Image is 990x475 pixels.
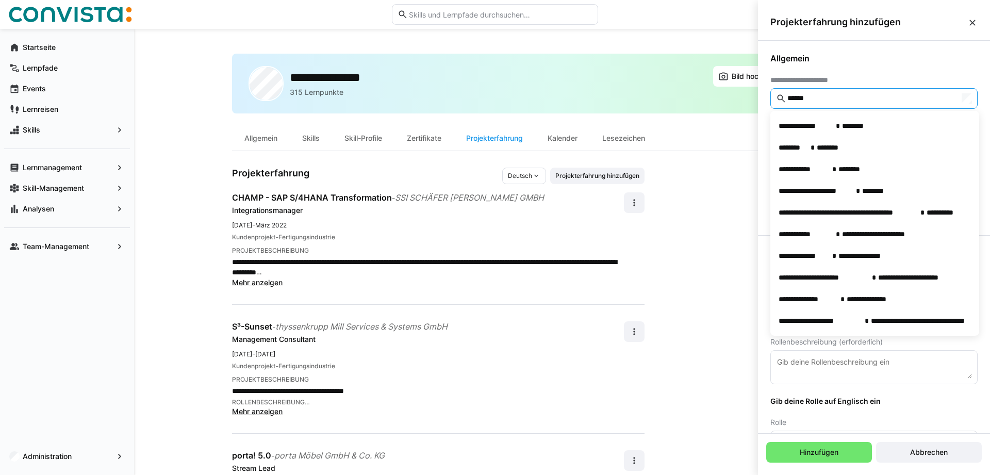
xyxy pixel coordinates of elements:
[770,397,978,406] span: Gib deine Rolle auf Englisch ein
[274,450,385,461] span: porta Möbel GmbH & Co. KG
[798,447,840,457] span: Hinzufügen
[252,220,255,229] span: -
[271,451,274,460] span: -
[232,350,252,358] span: [DATE]
[255,221,287,229] span: März 2022
[554,172,640,180] span: Projekterfahrung hinzufügen
[232,375,624,384] div: PROJEKTBESCHREIBUNG
[290,126,332,151] div: Skills
[909,447,949,457] span: Abbrechen
[232,278,283,287] span: Mehr anzeigen
[278,233,335,241] span: Fertigungsindustrie
[232,398,624,406] div: ROLLENBESCHREIBUNG
[770,418,786,427] span: Rolle
[392,193,395,202] span: -
[275,321,448,332] span: thyssenkrupp Mill Services & Systems GmbH
[232,362,275,370] span: Kundenprojekt
[535,126,590,151] div: Kalender
[232,233,275,241] span: Kundenprojekt
[770,53,978,63] span: Allgemein
[232,126,290,151] div: Allgemein
[232,221,252,229] span: [DATE]
[590,126,657,151] div: Lesezeichen
[876,442,982,463] button: Abbrechen
[232,463,624,473] div: Stream Lead
[232,205,624,216] div: Integrationsmanager
[232,450,271,461] span: porta! 5.0
[232,247,624,255] div: PROJEKTBESCHREIBUNG
[730,71,783,81] span: Bild hochladen
[275,361,278,371] span: -
[332,126,394,151] div: Skill-Profile
[232,407,283,416] span: Mehr anzeigen
[272,322,275,331] span: -
[232,168,502,184] h3: Projekterfahrung
[394,126,454,151] div: Zertifikate
[713,66,788,87] button: Bild hochladen
[408,10,592,19] input: Skills und Lernpfade durchsuchen…
[255,350,275,358] span: [DATE]
[278,362,335,370] span: Fertigungsindustrie
[232,192,392,203] span: CHAMP - SAP S/4HANA Transformation
[232,321,272,332] span: S³-Sunset
[252,349,255,358] span: -
[770,17,967,28] span: Projekterfahrung hinzufügen
[232,334,624,345] div: Management Consultant
[766,442,872,463] button: Hinzufügen
[508,172,532,180] span: Deutsch
[770,338,883,346] span: Rollenbeschreibung (erforderlich)
[275,232,278,242] span: -
[395,192,544,203] span: SSI SCHÄFER [PERSON_NAME] GMBH
[290,87,343,97] p: 315 Lernpunkte
[550,168,645,184] button: Projekterfahrung hinzufügen
[454,126,535,151] div: Projekterfahrung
